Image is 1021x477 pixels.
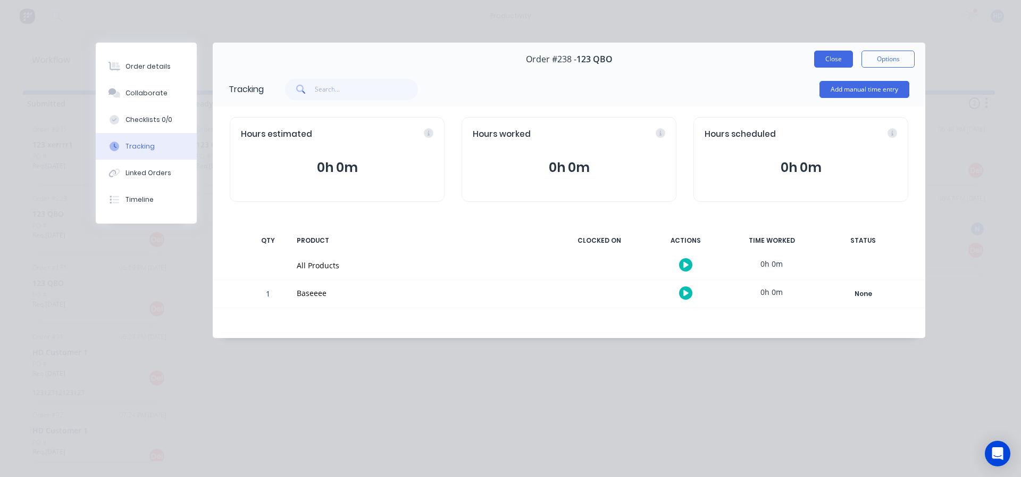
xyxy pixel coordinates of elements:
[526,54,576,64] span: Order #238 -
[473,158,665,178] button: 0h 0m
[125,142,155,151] div: Tracking
[825,287,901,301] div: None
[473,128,531,141] span: Hours worked
[819,81,909,98] button: Add manual time entry
[125,195,154,204] div: Timeline
[241,128,312,141] span: Hours estimated
[732,252,811,276] div: 0h 0m
[818,229,908,252] div: STATUS
[252,229,284,252] div: QTY
[96,160,197,186] button: Linked Orders
[96,106,197,133] button: Checklists 0/0
[824,286,902,301] button: None
[290,229,553,252] div: PRODUCT
[297,287,547,299] div: Baseeee
[705,158,897,178] button: 0h 0m
[125,115,172,125] div: Checklists 0/0
[125,168,171,178] div: Linked Orders
[732,229,811,252] div: TIME WORKED
[96,53,197,80] button: Order details
[125,62,171,71] div: Order details
[732,280,811,304] div: 0h 0m
[315,79,419,100] input: Search...
[861,51,915,68] button: Options
[559,229,639,252] div: CLOCKED ON
[297,260,547,271] div: All Products
[705,128,776,141] span: Hours scheduled
[985,441,1010,466] div: Open Intercom Messenger
[229,83,264,96] div: Tracking
[576,54,613,64] span: 123 QBO
[252,282,284,308] div: 1
[96,133,197,160] button: Tracking
[241,158,433,178] button: 0h 0m
[96,186,197,213] button: Timeline
[646,229,725,252] div: ACTIONS
[96,80,197,106] button: Collaborate
[125,88,168,98] div: Collaborate
[814,51,853,68] button: Close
